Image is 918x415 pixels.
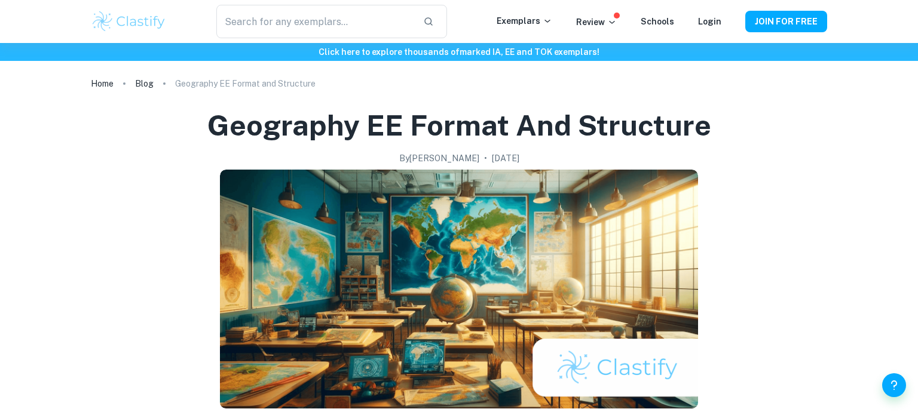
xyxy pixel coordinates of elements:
p: • [484,152,487,165]
a: Blog [135,75,154,92]
h1: Geography EE Format and Structure [207,106,711,145]
h6: Click here to explore thousands of marked IA, EE and TOK exemplars ! [2,45,916,59]
h2: By [PERSON_NAME] [399,152,479,165]
img: Clastify logo [91,10,167,33]
img: Geography EE Format and Structure cover image [220,170,698,408]
a: Login [698,17,721,26]
a: Home [91,75,114,92]
button: Help and Feedback [882,373,906,397]
p: Exemplars [497,14,552,27]
h2: [DATE] [492,152,519,165]
p: Geography EE Format and Structure [175,77,316,90]
p: Review [576,16,617,29]
button: JOIN FOR FREE [745,11,827,32]
input: Search for any exemplars... [216,5,414,38]
a: Schools [641,17,674,26]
